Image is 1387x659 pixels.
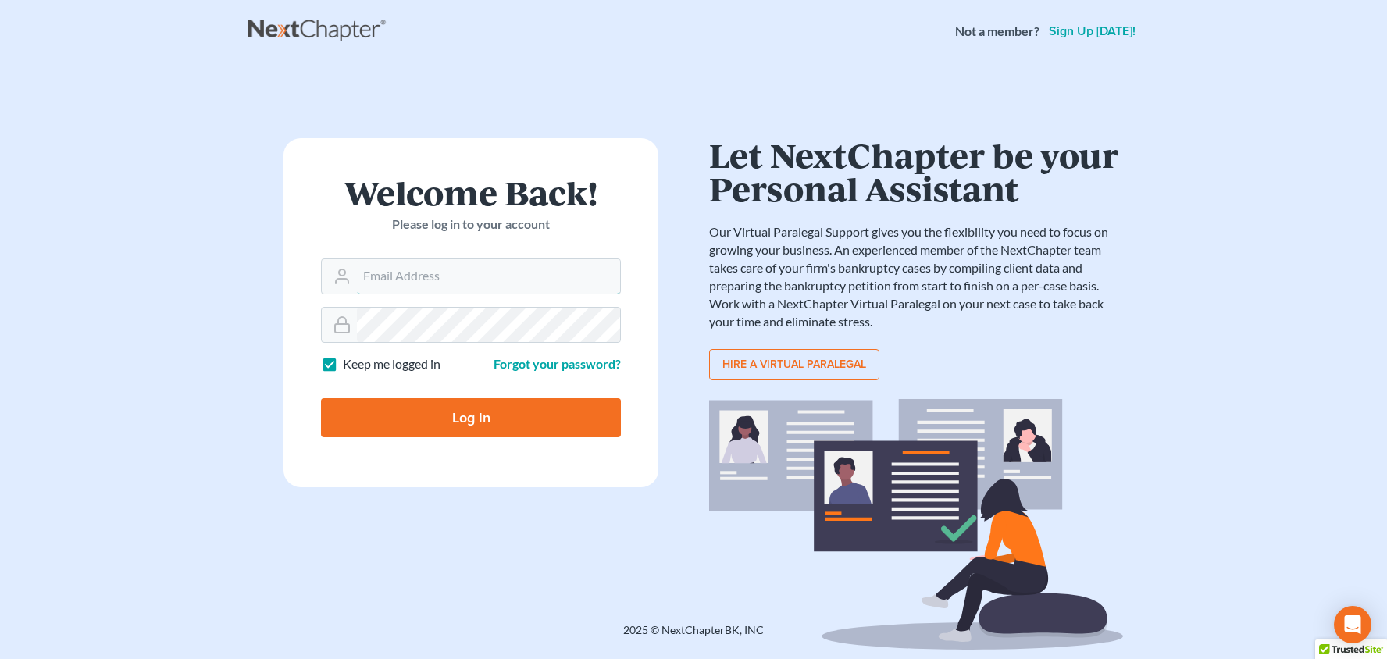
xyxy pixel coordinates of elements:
[1334,606,1371,643] div: Open Intercom Messenger
[357,259,620,294] input: Email Address
[1046,25,1139,37] a: Sign up [DATE]!
[248,622,1139,650] div: 2025 © NextChapterBK, INC
[709,349,879,380] a: Hire a virtual paralegal
[494,356,621,371] a: Forgot your password?
[321,176,621,209] h1: Welcome Back!
[321,216,621,233] p: Please log in to your account
[321,398,621,437] input: Log In
[709,138,1123,205] h1: Let NextChapter be your Personal Assistant
[709,223,1123,330] p: Our Virtual Paralegal Support gives you the flexibility you need to focus on growing your busines...
[343,355,440,373] label: Keep me logged in
[955,23,1039,41] strong: Not a member?
[709,399,1123,650] img: virtual_paralegal_bg-b12c8cf30858a2b2c02ea913d52db5c468ecc422855d04272ea22d19010d70dc.svg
